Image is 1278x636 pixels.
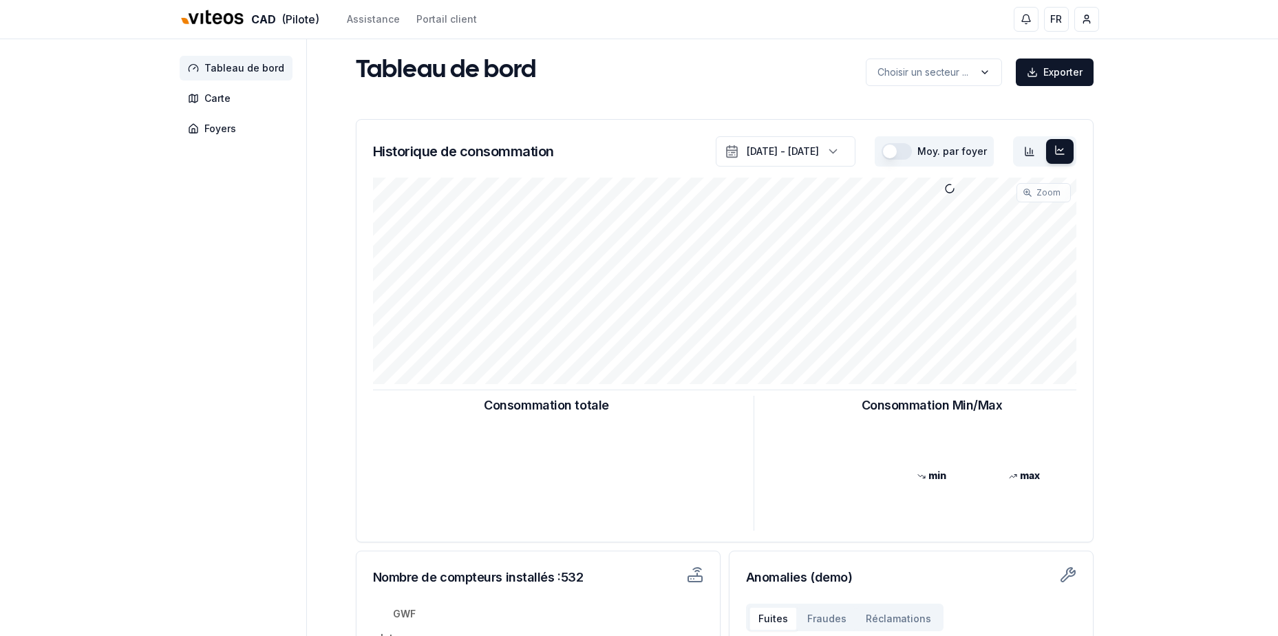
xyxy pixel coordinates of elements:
[393,608,416,619] tspan: GWF
[877,65,968,79] p: Choisir un secteur ...
[180,116,298,141] a: Foyers
[798,606,856,631] button: Fraudes
[204,61,284,75] span: Tableau de bord
[204,122,236,136] span: Foyers
[180,1,246,34] img: Viteos - CAD Logo
[281,11,319,28] span: (Pilote)
[180,86,298,111] a: Carte
[746,568,1076,587] h3: Anomalies (demo)
[1044,7,1069,32] button: FR
[373,568,611,587] h3: Nombre de compteurs installés : 532
[180,5,319,34] a: CAD(Pilote)
[1050,12,1062,26] span: FR
[204,92,231,105] span: Carte
[356,57,536,85] h1: Tableau de bord
[978,469,1070,483] div: max
[862,396,1003,415] h3: Consommation Min/Max
[347,12,400,26] a: Assistance
[866,59,1002,86] button: label
[856,606,941,631] button: Réclamations
[416,12,477,26] a: Portail client
[716,136,855,167] button: [DATE] - [DATE]
[747,145,819,158] div: [DATE] - [DATE]
[886,469,978,483] div: min
[1016,59,1094,86] button: Exporter
[251,11,276,28] span: CAD
[180,56,298,81] a: Tableau de bord
[1036,187,1061,198] span: Zoom
[749,606,798,631] button: Fuites
[917,147,987,156] label: Moy. par foyer
[373,142,554,161] h3: Historique de consommation
[484,396,608,415] h3: Consommation totale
